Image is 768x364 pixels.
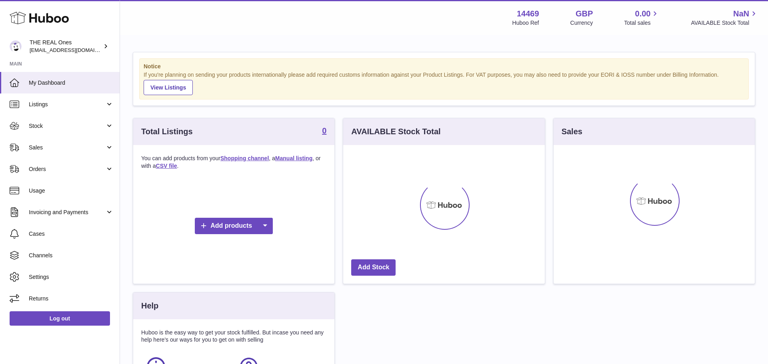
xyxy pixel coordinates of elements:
span: Total sales [624,19,660,27]
a: Add Stock [351,259,396,276]
span: 0.00 [635,8,651,19]
span: Orders [29,165,105,173]
span: Invoicing and Payments [29,209,105,216]
span: Stock [29,122,105,130]
span: Listings [29,101,105,108]
a: Add products [195,218,273,234]
div: If you're planning on sending your products internationally please add required customs informati... [144,71,744,95]
a: 0 [322,127,326,136]
strong: 0 [322,127,326,135]
a: View Listings [144,80,193,95]
span: AVAILABLE Stock Total [691,19,758,27]
span: Sales [29,144,105,151]
strong: 14469 [517,8,539,19]
a: 0.00 Total sales [624,8,660,27]
a: CSV file [156,163,177,169]
a: NaN AVAILABLE Stock Total [691,8,758,27]
a: Log out [10,311,110,326]
div: THE REAL Ones [30,39,102,54]
p: Huboo is the easy way to get your stock fulfilled. But incase you need any help here's our ways f... [141,329,326,344]
p: You can add products from your , a , or with a . [141,155,326,170]
span: Channels [29,252,114,259]
img: internalAdmin-14469@internal.huboo.com [10,40,22,52]
h3: Sales [562,126,582,137]
a: Shopping channel [220,155,269,161]
strong: GBP [576,8,593,19]
div: Currency [570,19,593,27]
span: Usage [29,187,114,195]
a: Manual listing [275,155,312,161]
span: My Dashboard [29,79,114,87]
div: Huboo Ref [512,19,539,27]
h3: AVAILABLE Stock Total [351,126,440,137]
span: [EMAIL_ADDRESS][DOMAIN_NAME] [30,47,118,53]
span: Cases [29,230,114,238]
span: NaN [733,8,749,19]
h3: Help [141,300,158,311]
strong: Notice [144,63,744,70]
h3: Total Listings [141,126,193,137]
span: Returns [29,295,114,302]
span: Settings [29,273,114,281]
